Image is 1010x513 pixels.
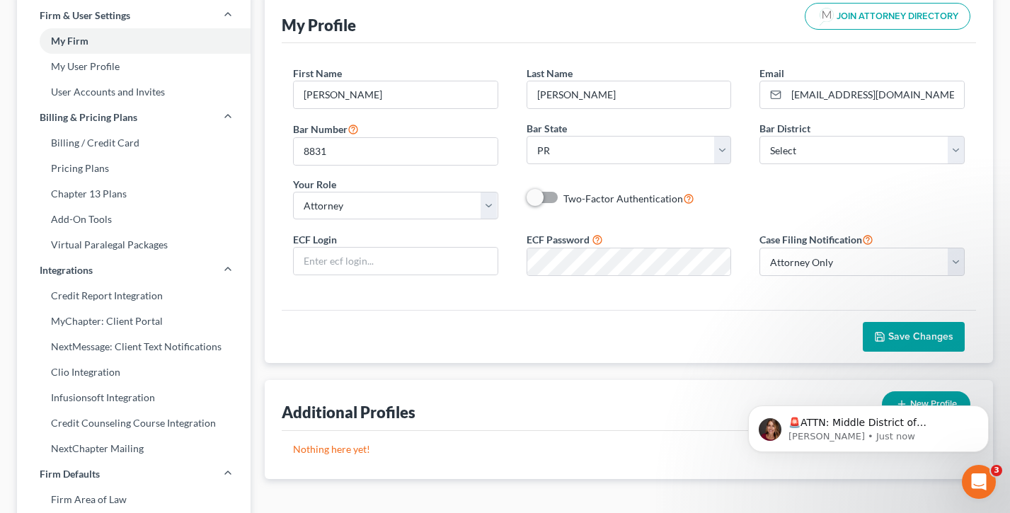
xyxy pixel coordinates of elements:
[17,3,251,28] a: Firm & User Settings
[17,461,251,487] a: Firm Defaults
[282,15,356,35] div: My Profile
[17,232,251,258] a: Virtual Paralegal Packages
[786,81,964,108] input: Enter email...
[40,8,130,23] span: Firm & User Settings
[40,263,93,277] span: Integrations
[863,322,965,352] button: Save Changes
[727,376,1010,475] iframe: Intercom notifications message
[17,156,251,181] a: Pricing Plans
[527,232,590,247] label: ECF Password
[17,487,251,512] a: Firm Area of Law
[805,3,970,30] button: JOIN ATTORNEY DIRECTORY
[759,121,810,136] label: Bar District
[17,309,251,334] a: MyChapter: Client Portal
[40,467,100,481] span: Firm Defaults
[17,334,251,359] a: NextMessage: Client Text Notifications
[17,105,251,130] a: Billing & Pricing Plans
[17,28,251,54] a: My Firm
[17,130,251,156] a: Billing / Credit Card
[17,283,251,309] a: Credit Report Integration
[527,67,573,79] span: Last Name
[527,121,567,136] label: Bar State
[293,178,336,190] span: Your Role
[293,232,337,247] label: ECF Login
[17,410,251,436] a: Credit Counseling Course Integration
[293,442,965,456] p: Nothing here yet!
[17,54,251,79] a: My User Profile
[759,67,784,79] span: Email
[293,67,342,79] span: First Name
[17,385,251,410] a: Infusionsoft Integration
[294,138,498,165] input: #
[17,79,251,105] a: User Accounts and Invites
[888,330,953,342] span: Save Changes
[759,231,873,248] label: Case Filing Notification
[17,181,251,207] a: Chapter 13 Plans
[40,110,137,125] span: Billing & Pricing Plans
[294,248,498,275] input: Enter ecf login...
[563,192,683,204] span: Two-Factor Authentication
[962,465,996,499] iframe: Intercom live chat
[293,120,359,137] label: Bar Number
[294,81,498,108] input: Enter first name...
[527,81,731,108] input: Enter last name...
[17,436,251,461] a: NextChapter Mailing
[17,359,251,385] a: Clio Integration
[17,258,251,283] a: Integrations
[837,12,958,21] span: JOIN ATTORNEY DIRECTORY
[991,465,1002,476] span: 3
[817,6,837,26] img: modern-attorney-logo-488310dd42d0e56951fffe13e3ed90e038bc441dd813d23dff0c9337a977f38e.png
[282,402,415,422] div: Additional Profiles
[17,207,251,232] a: Add-On Tools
